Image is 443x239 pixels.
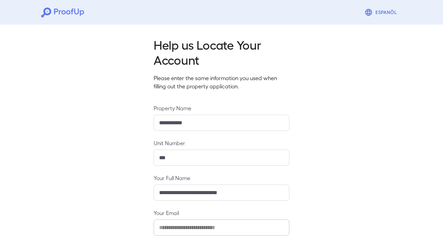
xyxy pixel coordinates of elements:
[154,174,289,182] label: Your Full Name
[154,37,289,67] h2: Help us Locate Your Account
[154,209,289,217] label: Your Email
[362,5,402,19] button: Espanõl
[154,74,289,90] p: Please enter the same information you used when filling out the property application.
[154,139,289,147] label: Unit Number
[154,104,289,112] label: Property Name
